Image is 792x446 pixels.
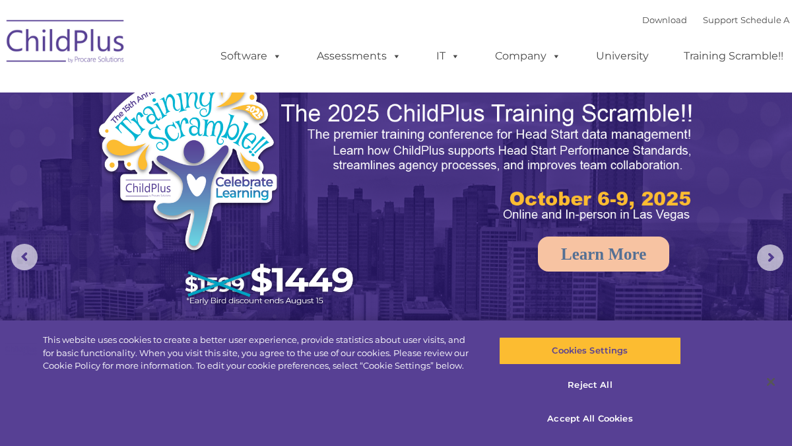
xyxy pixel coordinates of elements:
[583,43,662,69] a: University
[423,43,473,69] a: IT
[207,43,295,69] a: Software
[43,334,475,373] div: This website uses cookies to create a better user experience, provide statistics about user visit...
[499,337,681,365] button: Cookies Settings
[538,237,669,272] a: Learn More
[482,43,574,69] a: Company
[703,15,738,25] a: Support
[642,15,687,25] a: Download
[499,405,681,433] button: Accept All Cookies
[756,367,785,396] button: Close
[499,371,681,399] button: Reject All
[304,43,414,69] a: Assessments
